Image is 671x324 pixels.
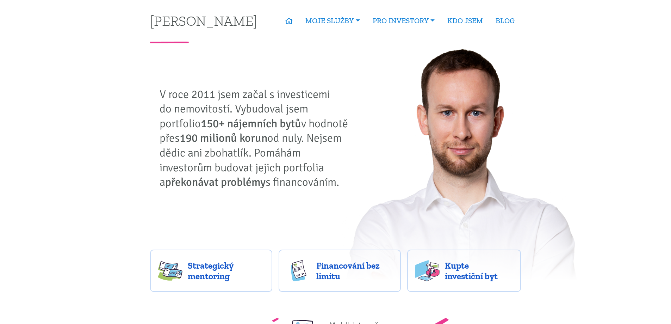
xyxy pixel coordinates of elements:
a: Financování bez limitu [279,250,401,292]
strong: 150+ nájemních bytů [201,117,301,130]
span: Strategický mentoring [188,260,265,281]
strong: 190 milionů korun [180,131,267,145]
span: Financování bez limitu [316,260,393,281]
a: Strategický mentoring [150,250,272,292]
span: Kupte investiční byt [445,260,513,281]
img: flats [415,260,440,281]
a: MOJE SLUŽBY [299,13,366,29]
a: Kupte investiční byt [407,250,521,292]
a: KDO JSEM [441,13,489,29]
a: [PERSON_NAME] [150,14,257,27]
a: BLOG [489,13,521,29]
img: finance [286,260,311,281]
img: strategy [158,260,182,281]
a: PRO INVESTORY [366,13,441,29]
strong: překonávat problémy [165,175,266,189]
p: V roce 2011 jsem začal s investicemi do nemovitostí. Vybudoval jsem portfolio v hodnotě přes od n... [160,87,353,190]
